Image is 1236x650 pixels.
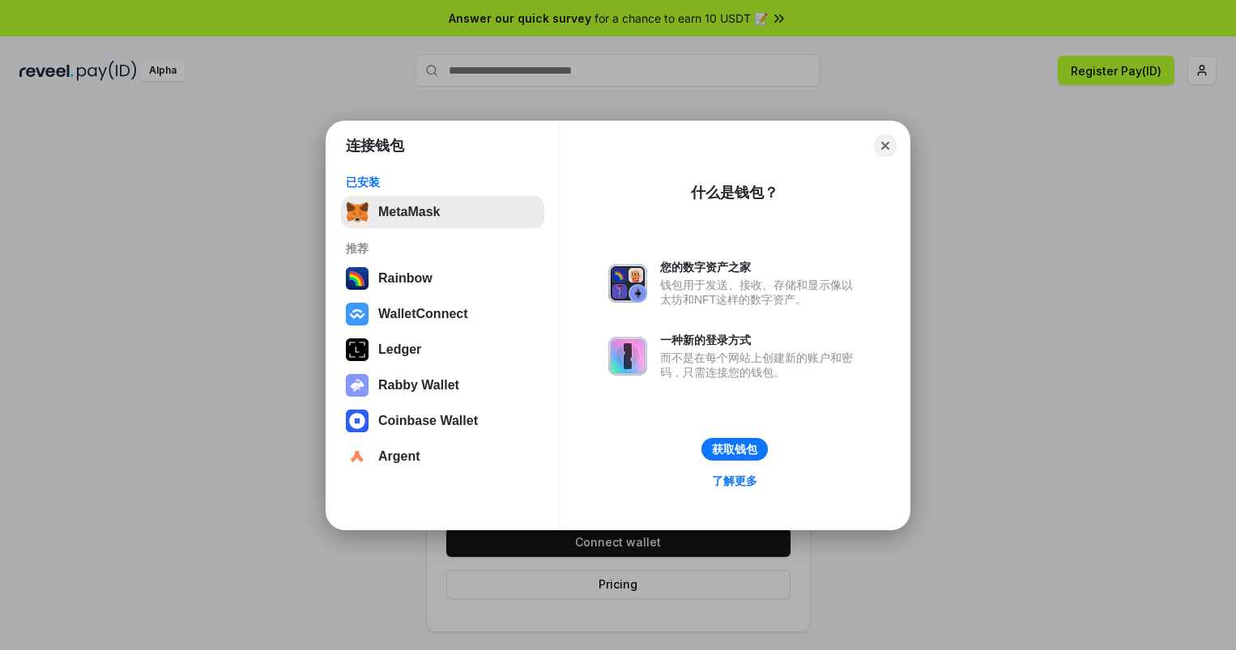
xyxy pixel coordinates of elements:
button: WalletConnect [341,298,544,330]
button: MetaMask [341,196,544,228]
div: MetaMask [378,205,440,219]
button: Rainbow [341,262,544,295]
button: Argent [341,440,544,473]
div: 钱包用于发送、接收、存储和显示像以太坊和NFT这样的数字资产。 [660,278,861,307]
img: svg+xml,%3Csvg%20xmlns%3D%22http%3A%2F%2Fwww.w3.org%2F2000%2Fsvg%22%20fill%3D%22none%22%20viewBox... [608,264,647,303]
img: svg+xml,%3Csvg%20xmlns%3D%22http%3A%2F%2Fwww.w3.org%2F2000%2Fsvg%22%20width%3D%2228%22%20height%3... [346,338,369,361]
button: Coinbase Wallet [341,405,544,437]
button: 获取钱包 [701,438,768,461]
div: Rainbow [378,271,433,286]
img: svg+xml,%3Csvg%20fill%3D%22none%22%20height%3D%2233%22%20viewBox%3D%220%200%2035%2033%22%20width%... [346,201,369,223]
div: WalletConnect [378,307,468,321]
div: 什么是钱包？ [691,183,778,202]
button: Ledger [341,333,544,366]
div: 已安装 [346,175,539,189]
a: 了解更多 [702,470,767,491]
div: Argent [378,449,420,464]
div: 获取钱包 [712,442,757,457]
img: svg+xml,%3Csvg%20width%3D%2228%22%20height%3D%2228%22%20viewBox%3D%220%200%2028%2028%22%20fill%3D... [346,410,369,432]
div: 而不是在每个网站上创建新的账户和密码，只需连接您的钱包。 [660,350,861,380]
div: 了解更多 [712,474,757,488]
div: 您的数字资产之家 [660,260,861,274]
div: 一种新的登录方式 [660,333,861,347]
img: svg+xml,%3Csvg%20xmlns%3D%22http%3A%2F%2Fwww.w3.org%2F2000%2Fsvg%22%20fill%3D%22none%22%20viewBox... [346,374,369,397]
div: 推荐 [346,241,539,256]
button: Rabby Wallet [341,369,544,401]
div: Rabby Wallet [378,378,459,393]
div: Coinbase Wallet [378,414,478,428]
button: Close [874,134,897,157]
div: Ledger [378,342,421,357]
img: svg+xml,%3Csvg%20width%3D%22120%22%20height%3D%22120%22%20viewBox%3D%220%200%20120%20120%22%20fil... [346,267,369,290]
img: svg+xml,%3Csvg%20width%3D%2228%22%20height%3D%2228%22%20viewBox%3D%220%200%2028%2028%22%20fill%3D... [346,445,369,468]
img: svg+xml,%3Csvg%20xmlns%3D%22http%3A%2F%2Fwww.w3.org%2F2000%2Fsvg%22%20fill%3D%22none%22%20viewBox... [608,337,647,376]
h1: 连接钱包 [346,136,404,155]
img: svg+xml,%3Csvg%20width%3D%2228%22%20height%3D%2228%22%20viewBox%3D%220%200%2028%2028%22%20fill%3D... [346,303,369,325]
